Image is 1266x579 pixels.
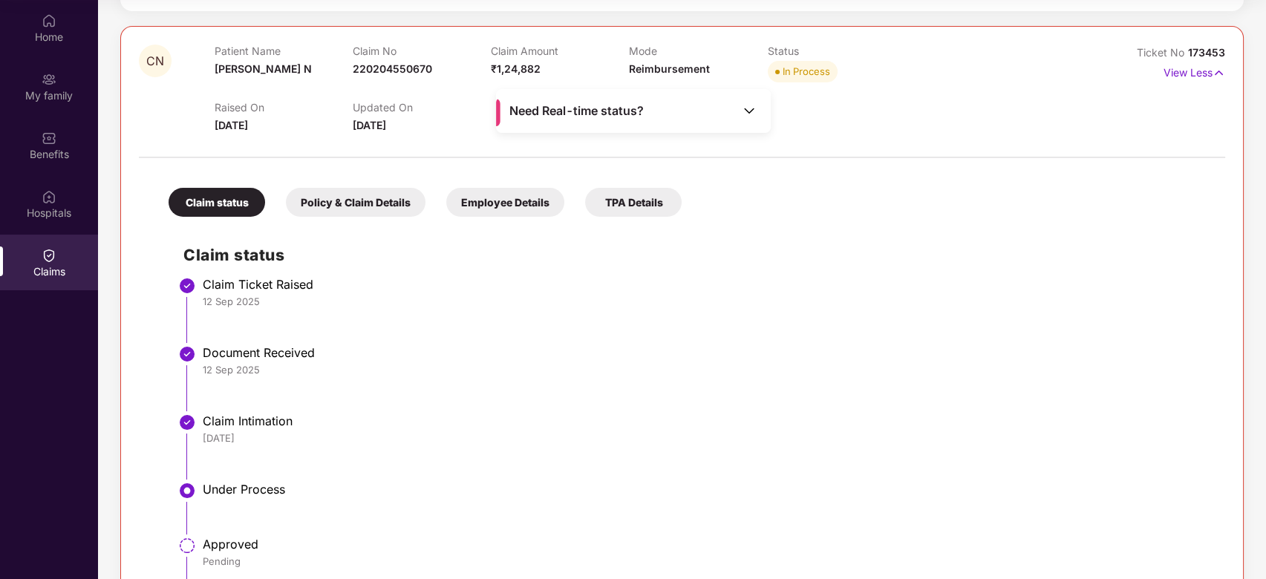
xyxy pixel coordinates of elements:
div: Employee Details [446,188,564,217]
img: svg+xml;base64,PHN2ZyBpZD0iSG9zcGl0YWxzIiB4bWxucz0iaHR0cDovL3d3dy53My5vcmcvMjAwMC9zdmciIHdpZHRoPS... [42,189,56,204]
img: Toggle Icon [742,103,757,118]
h2: Claim status [183,243,1210,267]
div: Under Process [203,482,1210,497]
span: Need Real-time status? [509,103,644,119]
p: Claim No [353,45,491,57]
span: [DATE] [215,119,248,131]
img: svg+xml;base64,PHN2ZyBpZD0iU3RlcC1BY3RpdmUtMzJ4MzIiIHhtbG5zPSJodHRwOi8vd3d3LnczLm9yZy8yMDAwL3N2Zy... [178,482,196,500]
span: Reimbursement [629,62,710,75]
p: Claim Amount [491,45,629,57]
img: svg+xml;base64,PHN2ZyB3aWR0aD0iMjAiIGhlaWdodD0iMjAiIHZpZXdCb3g9IjAgMCAyMCAyMCIgZmlsbD0ibm9uZSIgeG... [42,72,56,87]
img: svg+xml;base64,PHN2ZyBpZD0iSG9tZSIgeG1sbnM9Imh0dHA6Ly93d3cudzMub3JnLzIwMDAvc3ZnIiB3aWR0aD0iMjAiIG... [42,13,56,28]
div: Claim Ticket Raised [203,277,1210,292]
div: Document Received [203,345,1210,360]
div: In Process [783,64,830,79]
span: [PERSON_NAME] N [215,62,312,75]
img: svg+xml;base64,PHN2ZyBpZD0iU3RlcC1Eb25lLTMyeDMyIiB4bWxucz0iaHR0cDovL3d3dy53My5vcmcvMjAwMC9zdmciIH... [178,345,196,363]
span: CN [146,55,164,68]
img: svg+xml;base64,PHN2ZyB4bWxucz0iaHR0cDovL3d3dy53My5vcmcvMjAwMC9zdmciIHdpZHRoPSIxNyIgaGVpZ2h0PSIxNy... [1213,65,1225,81]
span: 220204550670 [353,62,432,75]
div: TPA Details [585,188,682,217]
img: svg+xml;base64,PHN2ZyBpZD0iQ2xhaW0iIHhtbG5zPSJodHRwOi8vd3d3LnczLm9yZy8yMDAwL3N2ZyIgd2lkdGg9IjIwIi... [42,248,56,263]
div: Claim Intimation [203,413,1210,428]
div: 12 Sep 2025 [203,295,1210,308]
img: svg+xml;base64,PHN2ZyBpZD0iQmVuZWZpdHMiIHhtbG5zPSJodHRwOi8vd3d3LnczLm9yZy8yMDAwL3N2ZyIgd2lkdGg9Ij... [42,131,56,145]
img: svg+xml;base64,PHN2ZyBpZD0iU3RlcC1QZW5kaW5nLTMyeDMyIiB4bWxucz0iaHR0cDovL3d3dy53My5vcmcvMjAwMC9zdm... [178,537,196,555]
p: Updated On [353,101,491,114]
div: Claim status [169,188,265,217]
img: svg+xml;base64,PHN2ZyBpZD0iU3RlcC1Eb25lLTMyeDMyIiB4bWxucz0iaHR0cDovL3d3dy53My5vcmcvMjAwMC9zdmciIH... [178,277,196,295]
p: Raised On [215,101,353,114]
div: [DATE] [203,431,1210,445]
div: 12 Sep 2025 [203,363,1210,376]
span: ₹1,24,882 [491,62,541,75]
p: View Less [1164,61,1225,81]
img: svg+xml;base64,PHN2ZyBpZD0iU3RlcC1Eb25lLTMyeDMyIiB4bWxucz0iaHR0cDovL3d3dy53My5vcmcvMjAwMC9zdmciIH... [178,413,196,431]
div: Approved [203,537,1210,552]
span: [DATE] [353,119,386,131]
p: Mode [629,45,767,57]
div: Policy & Claim Details [286,188,425,217]
p: Patient Name [215,45,353,57]
span: 173453 [1188,46,1225,59]
div: Pending [203,555,1210,568]
span: Ticket No [1137,46,1188,59]
p: Status [768,45,906,57]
